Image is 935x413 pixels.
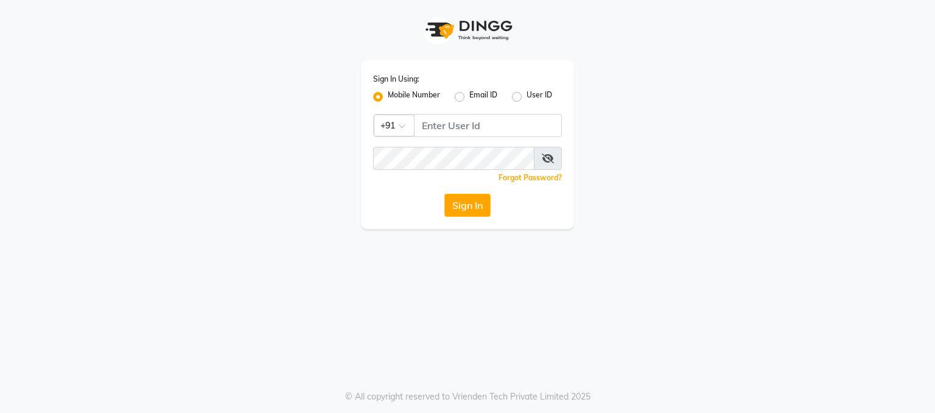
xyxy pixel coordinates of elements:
img: logo1.svg [419,12,516,48]
button: Sign In [444,194,491,217]
label: User ID [527,90,552,104]
input: Username [373,147,534,170]
input: Username [414,114,562,137]
label: Email ID [469,90,497,104]
label: Sign In Using: [373,74,419,85]
label: Mobile Number [388,90,440,104]
a: Forgot Password? [499,173,562,182]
